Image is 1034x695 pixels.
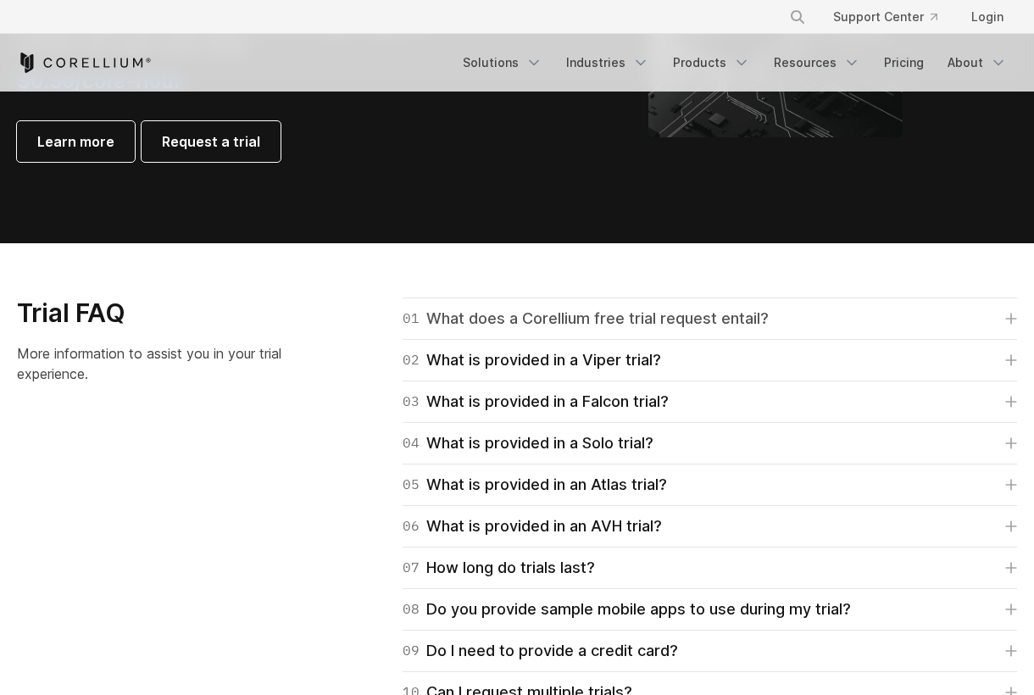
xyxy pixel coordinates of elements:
[403,307,420,331] span: 01
[403,348,1017,372] a: 02What is provided in a Viper trial?
[403,348,661,372] div: What is provided in a Viper trial?
[403,514,1017,538] a: 06What is provided in an AVH trial?
[17,297,304,330] h3: Trial FAQ
[874,47,934,78] a: Pricing
[403,639,1017,663] a: 09Do I need to provide a credit card?
[403,639,678,663] div: Do I need to provide a credit card?
[403,431,420,455] span: 04
[403,307,1017,331] a: 01What does a Corellium free trial request entail?
[17,343,304,384] p: More information to assist you in your trial experience.
[403,556,1017,580] a: 07How long do trials last?
[403,473,667,497] div: What is provided in an Atlas trial?
[820,2,951,32] a: Support Center
[142,121,281,162] a: Request a trial
[403,307,769,331] div: What does a Corellium free trial request entail?
[403,473,1017,497] a: 05What is provided in an Atlas trial?
[769,2,1017,32] div: Navigation Menu
[403,390,420,414] span: 03
[403,431,1017,455] a: 04What is provided in a Solo trial?
[37,131,114,152] span: Learn more
[403,390,1017,414] a: 03What is provided in a Falcon trial?
[403,598,851,621] div: Do you provide sample mobile apps to use during my trial?
[403,639,420,663] span: 09
[403,514,420,538] span: 06
[958,2,1017,32] a: Login
[782,2,813,32] button: Search
[453,47,1017,78] div: Navigation Menu
[403,598,420,621] span: 08
[556,47,659,78] a: Industries
[663,47,760,78] a: Products
[403,556,420,580] span: 07
[403,514,662,538] div: What is provided in an AVH trial?
[403,348,420,372] span: 02
[403,556,595,580] div: How long do trials last?
[403,390,669,414] div: What is provided in a Falcon trial?
[764,47,870,78] a: Resources
[17,53,152,73] a: Corellium Home
[403,431,653,455] div: What is provided in a Solo trial?
[403,598,1017,621] a: 08Do you provide sample mobile apps to use during my trial?
[937,47,1017,78] a: About
[162,131,260,152] span: Request a trial
[17,121,135,162] a: Learn more
[403,473,420,497] span: 05
[453,47,553,78] a: Solutions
